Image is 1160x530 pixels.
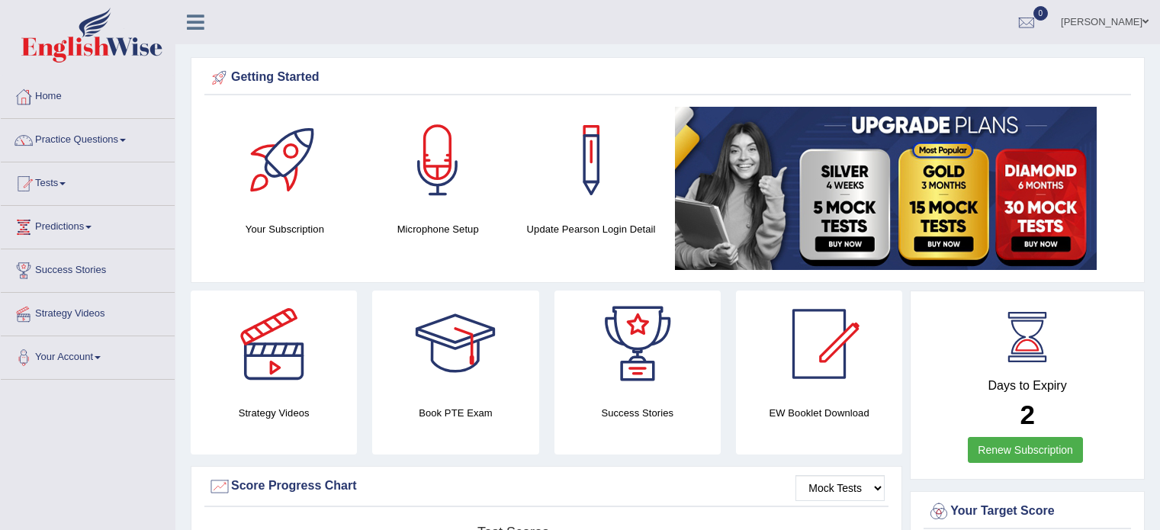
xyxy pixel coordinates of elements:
a: Practice Questions [1,119,175,157]
a: Renew Subscription [968,437,1083,463]
a: Strategy Videos [1,293,175,331]
a: Predictions [1,206,175,244]
a: Your Account [1,336,175,374]
a: Tests [1,162,175,201]
h4: Update Pearson Login Detail [522,221,660,237]
b: 2 [1020,400,1034,429]
a: Home [1,75,175,114]
a: Success Stories [1,249,175,287]
h4: EW Booklet Download [736,405,902,421]
h4: Book PTE Exam [372,405,538,421]
span: 0 [1033,6,1049,21]
h4: Microphone Setup [369,221,507,237]
h4: Days to Expiry [927,379,1127,393]
div: Your Target Score [927,500,1127,523]
h4: Your Subscription [216,221,354,237]
div: Score Progress Chart [208,475,885,498]
h4: Success Stories [554,405,721,421]
h4: Strategy Videos [191,405,357,421]
div: Getting Started [208,66,1127,89]
img: small5.jpg [675,107,1097,270]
